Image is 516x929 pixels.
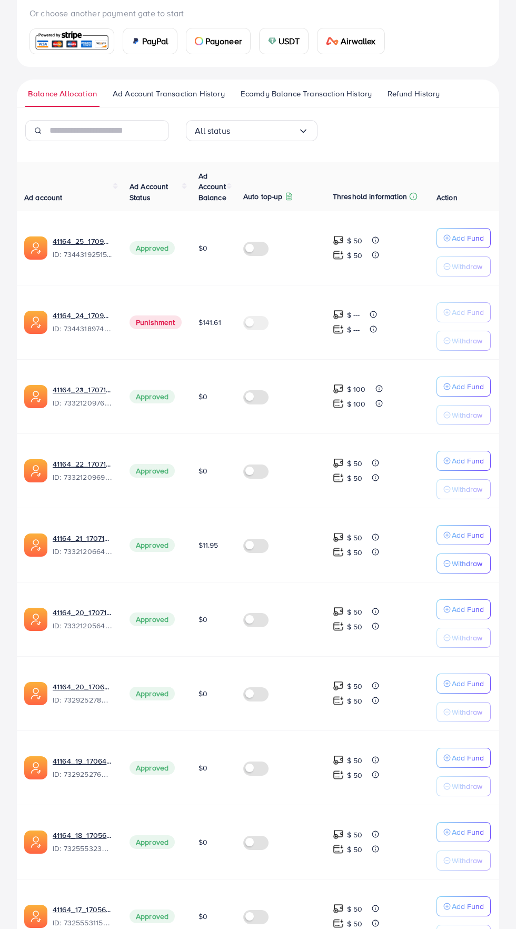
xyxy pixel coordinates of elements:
[53,459,113,483] div: <span class='underline'>41164_22_1707142456408</span></br>7332120969684811778
[333,695,344,706] img: top-up amount
[24,608,47,631] img: ic-ads-acc.e4c84228.svg
[436,525,491,545] button: Add Fund
[436,256,491,276] button: Withdraw
[347,383,366,396] p: $ 100
[452,752,484,764] p: Add Fund
[24,831,47,854] img: ic-ads-acc.e4c84228.svg
[53,917,113,928] span: ID: 7325553115980349442
[53,384,113,409] div: <span class='underline'>41164_23_1707142475983</span></br>7332120976240689154
[53,384,113,395] a: 41164_23_1707142475983
[53,323,113,334] span: ID: 7344318974215340033
[347,398,366,410] p: $ 100
[53,830,113,854] div: <span class='underline'>41164_18_1705613299404</span></br>7325553238722314241
[53,310,113,321] a: 41164_24_1709982576916
[436,479,491,499] button: Withdraw
[436,896,491,916] button: Add Fund
[333,250,344,261] img: top-up amount
[24,533,47,557] img: ic-ads-acc.e4c84228.svg
[452,603,484,616] p: Add Fund
[347,323,360,336] p: $ ---
[24,311,47,334] img: ic-ads-acc.e4c84228.svg
[53,533,113,557] div: <span class='underline'>41164_21_1707142387585</span></br>7332120664427642882
[436,451,491,471] button: Add Fund
[436,674,491,694] button: Add Fund
[452,529,484,541] p: Add Fund
[333,309,344,320] img: top-up amount
[279,35,300,47] span: USDT
[333,547,344,558] img: top-up amount
[130,181,168,202] span: Ad Account Status
[24,905,47,928] img: ic-ads-acc.e4c84228.svg
[333,769,344,780] img: top-up amount
[347,457,363,470] p: $ 50
[347,472,363,485] p: $ 50
[130,761,175,775] span: Approved
[333,680,344,691] img: top-up amount
[471,882,508,921] iframe: Chat
[333,398,344,409] img: top-up amount
[53,398,113,408] span: ID: 7332120976240689154
[199,466,207,476] span: $0
[130,910,175,923] span: Approved
[130,687,175,700] span: Approved
[53,310,113,334] div: <span class='underline'>41164_24_1709982576916</span></br>7344318974215340033
[53,249,113,260] span: ID: 7344319251534069762
[347,754,363,767] p: $ 50
[436,192,458,203] span: Action
[436,554,491,574] button: Withdraw
[53,695,113,705] span: ID: 7329252780571557890
[436,405,491,425] button: Withdraw
[347,620,363,633] p: $ 50
[333,532,344,543] img: top-up amount
[347,309,360,321] p: $ ---
[436,599,491,619] button: Add Fund
[452,260,482,273] p: Withdraw
[241,88,372,100] span: Ecomdy Balance Transaction History
[333,324,344,335] img: top-up amount
[24,682,47,705] img: ic-ads-acc.e4c84228.svg
[268,37,276,45] img: card
[53,904,113,915] a: 41164_17_1705613281037
[53,236,113,246] a: 41164_25_1709982599082
[53,533,113,543] a: 41164_21_1707142387585
[436,776,491,796] button: Withdraw
[333,755,344,766] img: top-up amount
[452,706,482,718] p: Withdraw
[53,769,113,779] span: ID: 7329252760468127746
[28,88,97,100] span: Balance Allocation
[53,843,113,854] span: ID: 7325553238722314241
[333,903,344,914] img: top-up amount
[53,607,113,631] div: <span class='underline'>41164_20_1707142368069</span></br>7332120564271874049
[436,851,491,871] button: Withdraw
[259,28,309,54] a: cardUSDT
[436,331,491,351] button: Withdraw
[436,377,491,397] button: Add Fund
[347,531,363,544] p: $ 50
[24,756,47,779] img: ic-ads-acc.e4c84228.svg
[452,334,482,347] p: Withdraw
[130,538,175,552] span: Approved
[199,540,219,550] span: $11.95
[24,385,47,408] img: ic-ads-acc.e4c84228.svg
[130,464,175,478] span: Approved
[130,390,175,403] span: Approved
[347,695,363,707] p: $ 50
[347,546,363,559] p: $ 50
[347,249,363,262] p: $ 50
[333,606,344,617] img: top-up amount
[347,680,363,693] p: $ 50
[142,35,168,47] span: PayPal
[53,472,113,482] span: ID: 7332120969684811778
[205,35,242,47] span: Payoneer
[53,904,113,928] div: <span class='underline'>41164_17_1705613281037</span></br>7325553115980349442
[53,681,113,692] a: 41164_20_1706474683598
[33,30,111,53] img: card
[24,236,47,260] img: ic-ads-acc.e4c84228.svg
[195,123,230,139] span: All status
[53,620,113,631] span: ID: 7332120564271874049
[326,37,339,45] img: card
[452,900,484,913] p: Add Fund
[436,628,491,648] button: Withdraw
[388,88,440,100] span: Refund History
[195,37,203,45] img: card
